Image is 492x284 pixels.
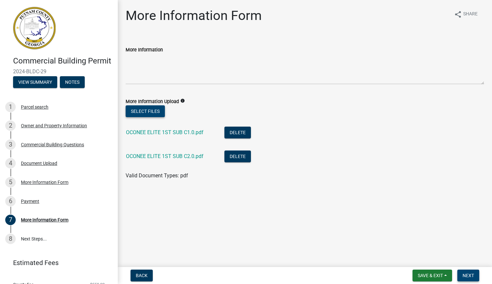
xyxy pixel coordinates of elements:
[5,215,16,225] div: 7
[5,177,16,187] div: 5
[463,273,474,278] span: Next
[5,158,16,169] div: 4
[5,102,16,112] div: 1
[13,56,113,66] h4: Commercial Building Permit
[457,270,479,281] button: Next
[131,270,153,281] button: Back
[463,10,478,18] span: Share
[5,196,16,206] div: 6
[180,98,185,103] i: info
[454,10,462,18] i: share
[126,8,262,24] h1: More Information Form
[126,129,203,135] a: OCONEE ELITE 1ST SUB C1.0.pdf
[13,80,57,85] wm-modal-confirm: Summary
[126,172,188,179] span: Valid Document Types: pdf
[13,7,56,49] img: Putnam County, Georgia
[5,120,16,131] div: 2
[21,199,39,204] div: Payment
[21,123,87,128] div: Owner and Property Information
[224,127,251,138] button: Delete
[126,105,165,117] button: Select files
[21,142,84,147] div: Commercial Building Questions
[60,80,85,85] wm-modal-confirm: Notes
[126,48,163,52] label: More Information
[413,270,452,281] button: Save & Exit
[21,105,48,109] div: Parcel search
[5,234,16,244] div: 8
[136,273,148,278] span: Back
[21,180,68,185] div: More Information Form
[418,273,443,278] span: Save & Exit
[5,256,107,269] a: Estimated Fees
[126,99,179,104] label: More Information Upload
[224,130,251,136] wm-modal-confirm: Delete Document
[224,154,251,160] wm-modal-confirm: Delete Document
[60,76,85,88] button: Notes
[449,8,483,21] button: shareShare
[21,218,68,222] div: More Information Form
[224,151,251,162] button: Delete
[13,76,57,88] button: View Summary
[13,68,105,75] span: 2024-BLDC-29
[126,153,203,159] a: OCONEE ELITE 1ST SUB C2.0.pdf
[21,161,57,166] div: Document Upload
[5,139,16,150] div: 3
